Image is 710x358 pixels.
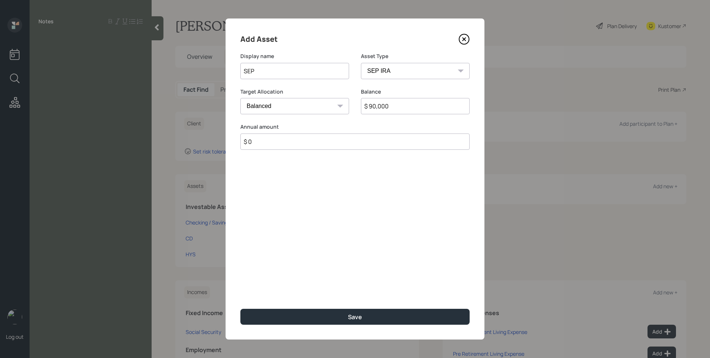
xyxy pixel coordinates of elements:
label: Display name [240,53,349,60]
div: Save [348,313,362,321]
h4: Add Asset [240,33,278,45]
label: Asset Type [361,53,470,60]
label: Target Allocation [240,88,349,95]
button: Save [240,309,470,325]
label: Balance [361,88,470,95]
label: Annual amount [240,123,470,131]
